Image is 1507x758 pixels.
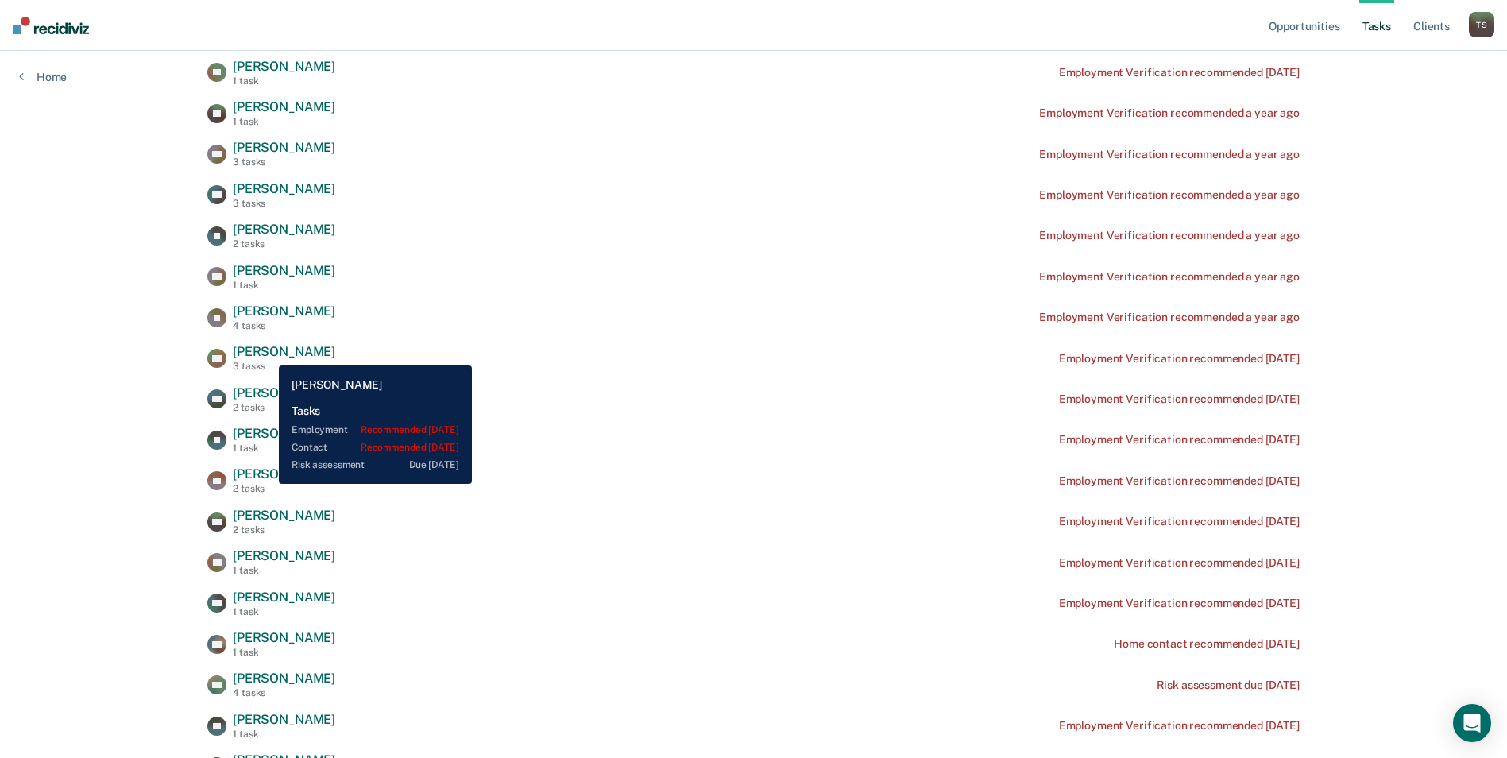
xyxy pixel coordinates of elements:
div: 4 tasks [233,320,335,331]
span: [PERSON_NAME] [233,59,335,74]
div: Employment Verification recommended [DATE] [1059,719,1300,733]
div: 1 task [233,443,335,454]
div: Employment Verification recommended [DATE] [1059,474,1300,488]
div: 4 tasks [233,687,335,698]
span: [PERSON_NAME] [233,385,335,400]
div: Risk assessment due [DATE] [1157,679,1300,692]
div: 2 tasks [233,238,335,249]
div: Employment Verification recommended [DATE] [1059,393,1300,406]
span: [PERSON_NAME] [233,671,335,686]
div: Employment Verification recommended a year ago [1039,188,1300,202]
div: Employment Verification recommended a year ago [1039,311,1300,324]
span: [PERSON_NAME] [233,263,335,278]
span: [PERSON_NAME] [233,99,335,114]
span: [PERSON_NAME] [233,181,335,196]
span: [PERSON_NAME] [233,712,335,727]
div: Employment Verification recommended [DATE] [1059,352,1300,365]
div: Employment Verification recommended [DATE] [1059,515,1300,528]
div: 1 task [233,280,335,291]
span: [PERSON_NAME] [233,222,335,237]
span: [PERSON_NAME] [233,344,335,359]
span: [PERSON_NAME] [233,304,335,319]
div: Employment Verification recommended a year ago [1039,148,1300,161]
span: [PERSON_NAME] [233,508,335,523]
div: Employment Verification recommended a year ago [1039,270,1300,284]
div: 1 task [233,606,335,617]
div: Employment Verification recommended [DATE] [1059,597,1300,610]
div: 1 task [233,116,335,127]
div: Open Intercom Messenger [1453,704,1491,742]
div: 1 task [233,729,335,740]
div: 2 tasks [233,483,335,494]
div: Employment Verification recommended a year ago [1039,229,1300,242]
span: [PERSON_NAME] [233,140,335,155]
div: Home contact recommended [DATE] [1114,637,1300,651]
span: [PERSON_NAME] [233,466,335,481]
span: [PERSON_NAME] [233,548,335,563]
div: 3 tasks [233,361,335,372]
div: Employment Verification recommended a year ago [1039,106,1300,120]
div: Employment Verification recommended [DATE] [1059,433,1300,447]
div: 2 tasks [233,402,335,413]
div: 3 tasks [233,198,335,209]
a: Home [19,70,67,84]
span: [PERSON_NAME] [233,590,335,605]
span: [PERSON_NAME] [233,630,335,645]
img: Recidiviz [13,17,89,34]
span: [PERSON_NAME] [233,426,335,441]
div: 3 tasks [233,157,335,168]
div: Employment Verification recommended [DATE] [1059,556,1300,570]
div: 1 task [233,647,335,658]
div: Employment Verification recommended [DATE] [1059,66,1300,79]
div: 1 task [233,75,335,87]
div: 1 task [233,565,335,576]
div: T S [1469,12,1494,37]
button: TS [1469,12,1494,37]
div: 2 tasks [233,524,335,536]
